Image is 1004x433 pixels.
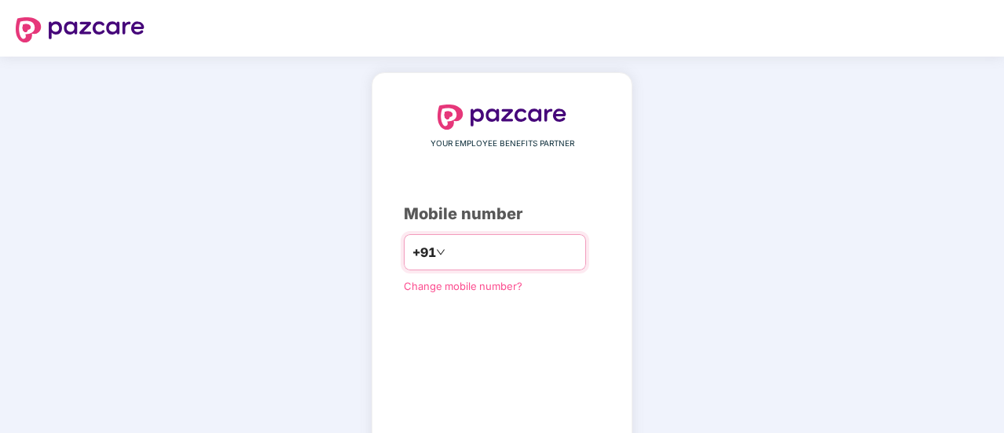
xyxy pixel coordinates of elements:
span: +91 [412,243,436,262]
span: YOUR EMPLOYEE BENEFITS PARTNER [431,138,574,150]
img: logo [16,17,145,42]
a: Change mobile number? [404,280,522,292]
img: logo [438,105,566,130]
div: Mobile number [404,202,600,226]
span: down [436,248,445,257]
